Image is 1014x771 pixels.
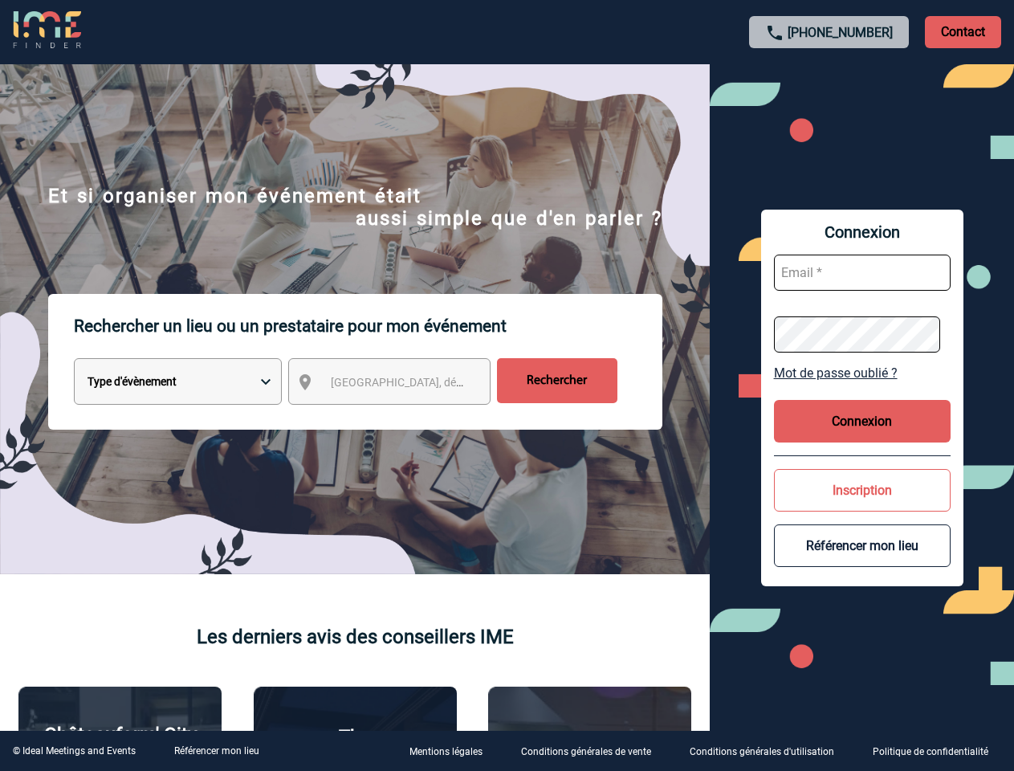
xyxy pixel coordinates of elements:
a: [PHONE_NUMBER] [788,25,893,40]
div: © Ideal Meetings and Events [13,745,136,757]
input: Rechercher [497,358,617,403]
a: Référencer mon lieu [174,745,259,757]
p: Châteauform' City [GEOGRAPHIC_DATA] [27,724,213,769]
p: Contact [925,16,1001,48]
button: Inscription [774,469,951,512]
span: [GEOGRAPHIC_DATA], département, région... [331,376,554,389]
p: Rechercher un lieu ou un prestataire pour mon événement [74,294,662,358]
input: Email * [774,255,951,291]
button: Référencer mon lieu [774,524,951,567]
p: Mentions légales [409,747,483,758]
p: The [GEOGRAPHIC_DATA] [263,726,448,771]
img: call-24-px.png [765,23,784,43]
a: Mot de passe oublié ? [774,365,951,381]
p: Conditions générales de vente [521,747,651,758]
a: Conditions générales de vente [508,744,677,759]
a: Politique de confidentialité [860,744,1014,759]
p: Politique de confidentialité [873,747,988,758]
p: Conditions générales d'utilisation [690,747,834,758]
p: Agence 2ISD [535,728,645,750]
a: Mentions légales [397,744,508,759]
button: Connexion [774,400,951,443]
span: Connexion [774,222,951,242]
a: Conditions générales d'utilisation [677,744,860,759]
